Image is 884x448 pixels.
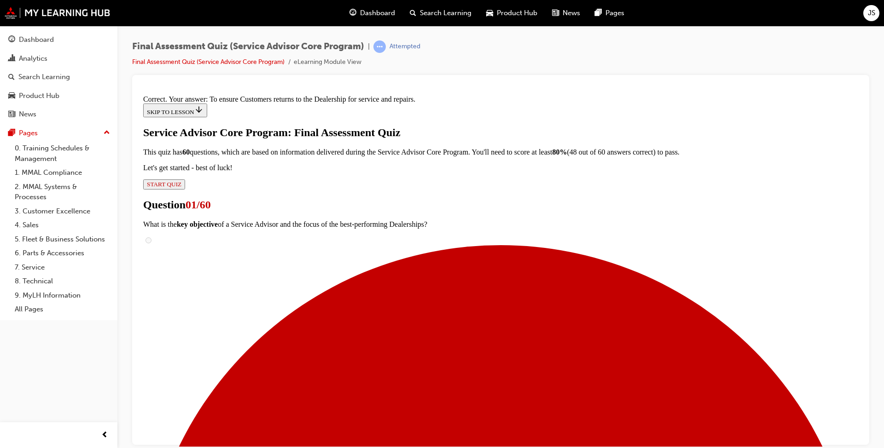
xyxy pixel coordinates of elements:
[4,4,719,12] div: Correct. Your answer: To ensure Customers returns to the Dealership for service and repairs.
[4,129,719,137] p: What is the of a Service Advisor and the focus of the best-performing Dealerships?
[19,53,47,64] div: Analytics
[563,8,580,18] span: News
[587,4,632,23] a: pages-iconPages
[4,87,114,104] a: Product Hub
[11,232,114,247] a: 5. Fleet & Business Solutions
[4,125,114,142] button: Pages
[413,57,427,64] strong: 80%
[7,89,42,96] span: START QUIZ
[4,107,46,119] span: Question
[19,128,38,138] div: Pages
[373,40,386,53] span: learningRecordVerb_ATTEMPT-icon
[410,7,416,19] span: search-icon
[11,218,114,232] a: 4. Sales
[4,29,114,125] button: DashboardAnalyticsSearch LearningProduct HubNews
[18,72,70,82] div: Search Learning
[479,4,545,23] a: car-iconProduct Hub
[8,92,15,100] span: car-icon
[46,107,71,119] span: 01/60
[7,17,64,24] span: SKIP TO LESSON
[11,141,114,166] a: 0. Training Schedules & Management
[8,129,15,138] span: pages-icon
[132,58,285,66] a: Final Assessment Quiz (Service Advisor Core Program)
[11,166,114,180] a: 1. MMAL Compliance
[11,302,114,316] a: All Pages
[497,8,537,18] span: Product Hub
[43,57,50,64] strong: 60
[19,91,59,101] div: Product Hub
[19,34,54,45] div: Dashboard
[863,5,879,21] button: JS
[486,7,493,19] span: car-icon
[11,288,114,303] a: 9. MyLH Information
[4,106,114,123] a: News
[5,7,110,19] img: mmal
[349,7,356,19] span: guage-icon
[294,57,361,68] li: eLearning Module View
[11,260,114,275] a: 7. Service
[402,4,479,23] a: search-iconSearch Learning
[4,12,68,26] button: SKIP TO LESSON
[868,8,875,18] span: JS
[4,35,719,47] div: Service Advisor Core Program: Final Assessment Quiz
[37,129,78,137] strong: key objective
[8,55,15,63] span: chart-icon
[420,8,471,18] span: Search Learning
[342,4,402,23] a: guage-iconDashboard
[8,110,15,119] span: news-icon
[8,73,15,81] span: search-icon
[4,31,114,48] a: Dashboard
[4,107,719,120] h1: Question 1 of 60
[104,127,110,139] span: up-icon
[360,8,395,18] span: Dashboard
[11,204,114,218] a: 3. Customer Excellence
[8,36,15,44] span: guage-icon
[545,4,587,23] a: news-iconNews
[368,41,370,52] span: |
[4,72,719,80] p: Let's get started - best of luck!
[390,42,420,51] div: Attempted
[11,274,114,288] a: 8. Technical
[552,7,559,19] span: news-icon
[132,41,364,52] span: Final Assessment Quiz (Service Advisor Core Program)
[4,57,719,65] p: This quiz has questions, which are based on information delivered during the Service Advisor Core...
[11,246,114,260] a: 6. Parts & Accessories
[4,69,114,86] a: Search Learning
[11,180,114,204] a: 2. MMAL Systems & Processes
[595,7,602,19] span: pages-icon
[101,430,108,441] span: prev-icon
[605,8,624,18] span: Pages
[19,109,36,120] div: News
[4,50,114,67] a: Analytics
